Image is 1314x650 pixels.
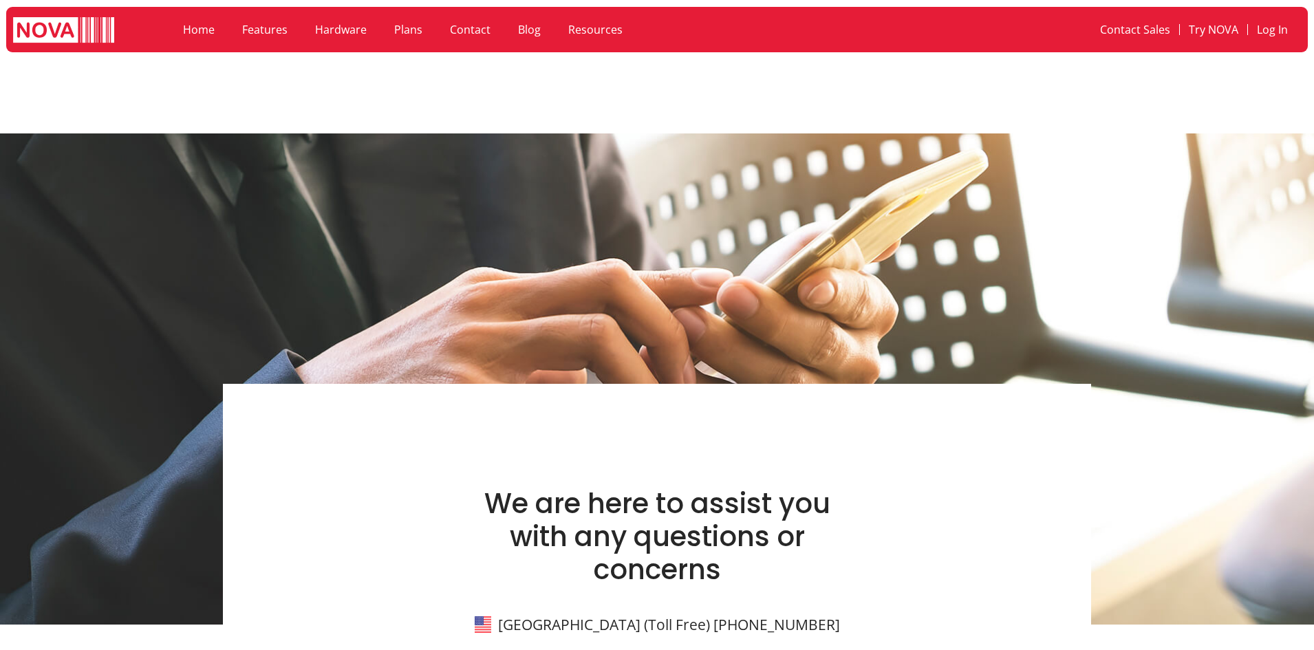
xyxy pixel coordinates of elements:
[1180,14,1247,45] a: Try NOVA
[920,14,1296,45] nav: Menu
[169,14,228,45] a: Home
[228,14,301,45] a: Features
[301,14,380,45] a: Hardware
[436,14,504,45] a: Contact
[498,615,840,634] a: [GEOGRAPHIC_DATA] (Toll Free) [PHONE_NUMBER]
[457,487,857,586] h1: We are here to assist you with any questions or concerns
[1091,14,1179,45] a: Contact Sales
[13,17,114,45] img: logo white
[1248,14,1297,45] a: Log In
[169,14,905,45] nav: Menu
[554,14,636,45] a: Resources
[504,14,554,45] a: Blog
[380,14,436,45] a: Plans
